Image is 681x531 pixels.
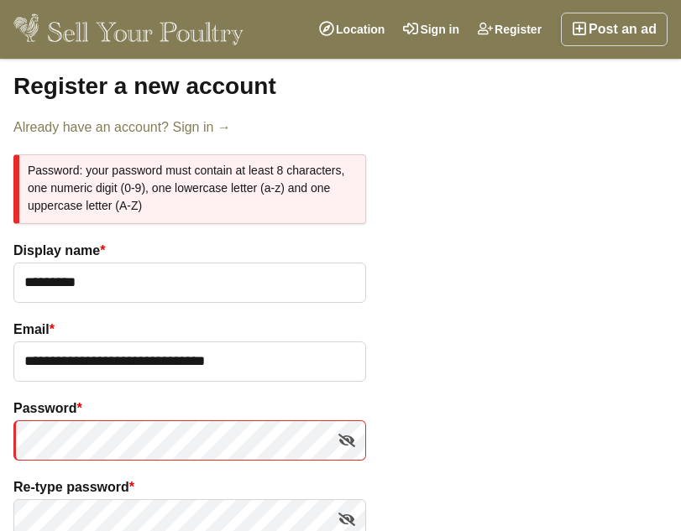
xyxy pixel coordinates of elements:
[13,117,366,138] a: Already have an account? Sign in →
[13,13,244,46] img: Sell Your Poultry
[310,13,394,46] a: Location
[28,162,357,215] label: Password: your password must contain at least 8 characters, one numeric digit (0-9), one lowercas...
[13,398,366,419] label: Password
[394,13,469,46] a: Sign in
[13,72,366,101] h1: Register a new account
[13,320,366,340] label: Email
[13,477,366,497] label: Re-type password
[13,241,366,261] label: Display name
[469,13,551,46] a: Register
[561,13,668,46] a: Post an ad
[334,428,359,453] a: Show/hide password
